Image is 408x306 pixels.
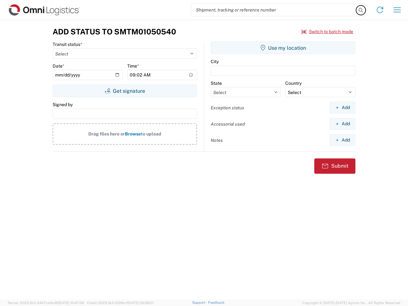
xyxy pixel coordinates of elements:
span: Browse [125,131,141,136]
label: Country [285,80,302,86]
span: Server: 2025.19.0-d447cefac8f [8,301,84,305]
label: City [211,59,219,64]
span: [DATE] 10:47:06 [58,301,84,305]
label: State [211,80,222,86]
button: Submit [314,158,355,174]
button: Switch to batch mode [301,26,353,37]
span: Copyright © [DATE]-[DATE] Agistix Inc., All Rights Reserved [302,300,400,306]
button: Use my location [211,41,355,54]
button: Add [330,118,355,130]
input: Shipment, tracking or reference number [191,4,356,16]
label: Transit status [53,41,82,47]
h3: Add Status to SMTM01050540 [53,27,176,36]
a: Feedback [208,301,224,304]
span: Client: 2025.19.0-129fbcf [87,301,153,305]
label: Signed by [53,102,73,107]
button: Add [330,134,355,146]
a: Support [192,301,208,304]
label: Exception status [211,105,244,111]
span: Drag files here or [88,131,125,136]
button: Get signature [53,84,197,97]
button: Add [330,102,355,113]
span: to upload [141,131,161,136]
label: Date [53,63,64,69]
span: [DATE] 09:39:01 [127,301,153,305]
label: Time [127,63,139,69]
label: Accessorial used [211,121,245,127]
label: Notes [211,137,223,143]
